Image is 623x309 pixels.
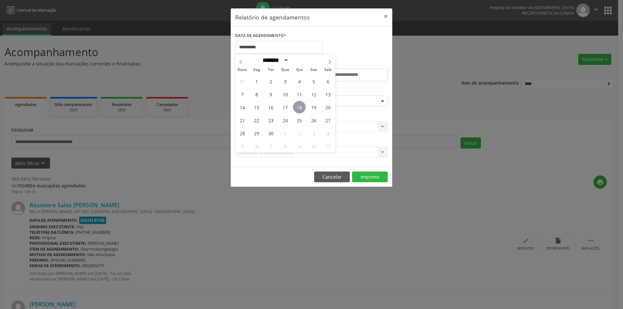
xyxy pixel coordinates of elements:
span: Setembro 25, 2025 [293,114,306,126]
span: Setembro 21, 2025 [236,114,249,126]
span: Outubro 9, 2025 [293,140,306,152]
h5: Relatório de agendamentos [235,13,310,21]
span: Setembro 22, 2025 [250,114,263,126]
span: Setembro 17, 2025 [279,101,291,113]
span: Setembro 8, 2025 [250,88,263,101]
span: Setembro 3, 2025 [279,75,291,88]
span: Agosto 31, 2025 [236,75,249,88]
span: Setembro 29, 2025 [250,127,263,139]
span: Outubro 11, 2025 [322,140,334,152]
span: Outubro 8, 2025 [279,140,291,152]
span: Setembro 14, 2025 [236,101,249,113]
span: Setembro 11, 2025 [293,88,306,101]
span: Ter [264,68,278,72]
span: Setembro 19, 2025 [307,101,320,113]
span: Sáb [321,68,335,72]
span: Setembro 30, 2025 [264,127,277,139]
span: Outubro 5, 2025 [236,140,249,152]
label: DATA DE AGENDAMENTO [235,31,286,41]
span: Setembro 16, 2025 [264,101,277,113]
span: Outubro 6, 2025 [250,140,263,152]
span: Outubro 4, 2025 [322,127,334,139]
span: Setembro 23, 2025 [264,114,277,126]
span: Setembro 24, 2025 [279,114,291,126]
span: Setembro 12, 2025 [307,88,320,101]
button: Cancelar [314,172,350,183]
input: Year [289,57,310,64]
span: Setembro 7, 2025 [236,88,249,101]
span: Seg [250,68,264,72]
span: Outubro 7, 2025 [264,140,277,152]
span: Outubro 10, 2025 [307,140,320,152]
label: ATÉ [313,58,388,68]
span: Dom [235,68,250,72]
select: Month [260,57,289,64]
span: Setembro 6, 2025 [322,75,334,88]
span: Setembro 9, 2025 [264,88,277,101]
span: Setembro 13, 2025 [322,88,334,101]
span: Setembro 27, 2025 [322,114,334,126]
span: Outubro 3, 2025 [307,127,320,139]
span: Outubro 2, 2025 [293,127,306,139]
span: Setembro 5, 2025 [307,75,320,88]
span: Setembro 2, 2025 [264,75,277,88]
span: Outubro 1, 2025 [279,127,291,139]
span: Setembro 18, 2025 [293,101,306,113]
button: Close [379,8,392,24]
span: Qua [278,68,292,72]
span: Setembro 15, 2025 [250,101,263,113]
button: Imprimir [352,172,388,183]
span: Setembro 1, 2025 [250,75,263,88]
span: Qui [292,68,307,72]
span: Setembro 10, 2025 [279,88,291,101]
span: Setembro 4, 2025 [293,75,306,88]
span: Setembro 28, 2025 [236,127,249,139]
span: Setembro 26, 2025 [307,114,320,126]
span: Sex [307,68,321,72]
span: Setembro 20, 2025 [322,101,334,113]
